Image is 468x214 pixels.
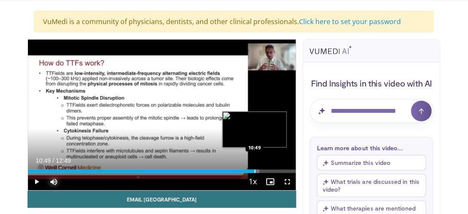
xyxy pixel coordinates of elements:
[310,78,434,89] h4: Find Insights in this video with AI
[28,170,296,173] div: Progress Bar
[36,157,51,164] span: 10:49
[28,173,45,190] button: Play
[45,173,62,190] button: Mute
[56,157,71,164] span: 12:49
[34,11,434,32] div: VuMedi is a community of physicians, dentists, and other clinical professionals.
[262,173,279,190] button: Enable picture-in-picture mode
[317,174,426,197] button: What trials are discussed in this video?
[310,46,352,54] img: vumedi-ai-logo.svg
[299,17,401,26] a: Click here to set your password
[317,155,426,171] button: Summarize this video
[310,99,434,123] input: Question for AI
[222,112,287,148] img: image.jpeg
[317,144,426,152] p: Learn more about this video...
[52,157,54,164] span: /
[244,173,262,190] button: Playback Rate
[28,191,296,208] a: Email [GEOGRAPHIC_DATA]
[28,40,296,190] video-js: Video Player
[279,173,296,190] button: Fullscreen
